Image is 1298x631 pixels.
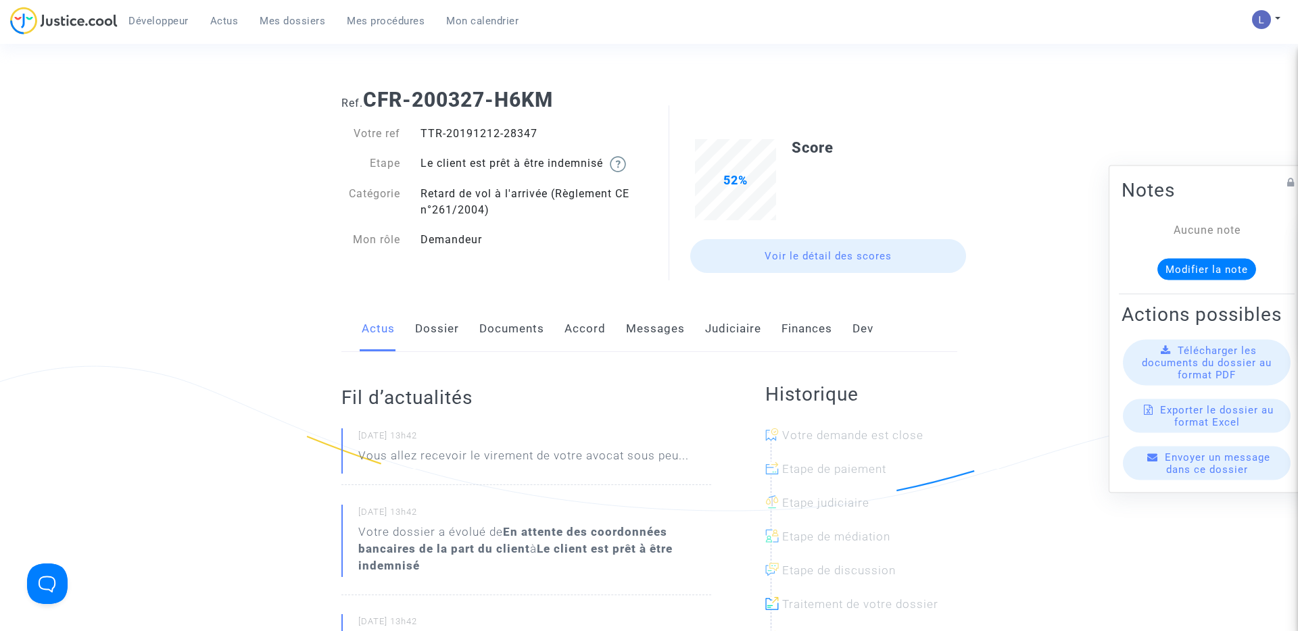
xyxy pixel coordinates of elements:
span: Télécharger les documents du dossier au format PDF [1142,345,1272,381]
a: Développeur [118,11,199,31]
span: Mes procédures [347,15,425,27]
iframe: Help Scout Beacon - Open [27,563,68,604]
a: Judiciaire [705,307,761,351]
b: Le client est prêt à être indemnisé [358,542,673,572]
img: jc-logo.svg [10,7,118,34]
div: TTR-20191212-28347 [410,126,649,142]
h2: Notes [1122,178,1292,202]
b: CFR-200327-H6KM [363,88,553,111]
h2: Actions possibles [1122,303,1292,326]
b: En attente des coordonnées bancaires de la part du client [358,525,667,555]
span: Envoyer un message dans ce dossier [1165,451,1270,476]
h2: Fil d’actualités [341,386,711,409]
div: Aucune note [1142,222,1272,238]
a: Mon calendrier [435,11,529,31]
div: Etape [331,155,411,172]
a: Dossier [415,307,459,351]
a: Mes procédures [336,11,435,31]
span: Mon calendrier [446,15,519,27]
img: AATXAJzI13CaqkJmx-MOQUbNyDE09GJ9dorwRvFSQZdH=s96-c [1252,10,1271,29]
button: Modifier la note [1157,259,1256,280]
a: Messages [626,307,685,351]
span: Exporter le dossier au format Excel [1160,404,1274,428]
div: Le client est prêt à être indemnisé [410,155,649,172]
div: Catégorie [331,186,411,218]
a: Dev [852,307,873,351]
span: Votre demande est close [782,428,923,442]
a: Mes dossiers [249,11,336,31]
p: Vous allez recevoir le virement de votre avocat sous peu... [358,447,689,471]
small: [DATE] 13h42 [358,430,711,447]
span: 52% [723,173,748,187]
span: Développeur [128,15,189,27]
small: [DATE] 13h42 [358,506,711,524]
div: Votre ref [331,126,411,142]
a: Actus [199,11,249,31]
span: Mes dossiers [260,15,325,27]
img: help.svg [610,156,626,172]
span: Actus [210,15,239,27]
div: Retard de vol à l'arrivée (Règlement CE n°261/2004) [410,186,649,218]
span: Ref. [341,97,363,109]
div: Demandeur [410,232,649,248]
a: Finances [782,307,832,351]
div: Votre dossier a évolué de à [358,524,711,574]
a: Actus [362,307,395,351]
b: Score [792,139,834,156]
a: Voir le détail des scores [690,239,966,273]
h2: Historique [765,382,957,406]
div: Mon rôle [331,232,411,248]
a: Accord [564,307,606,351]
a: Documents [479,307,544,351]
